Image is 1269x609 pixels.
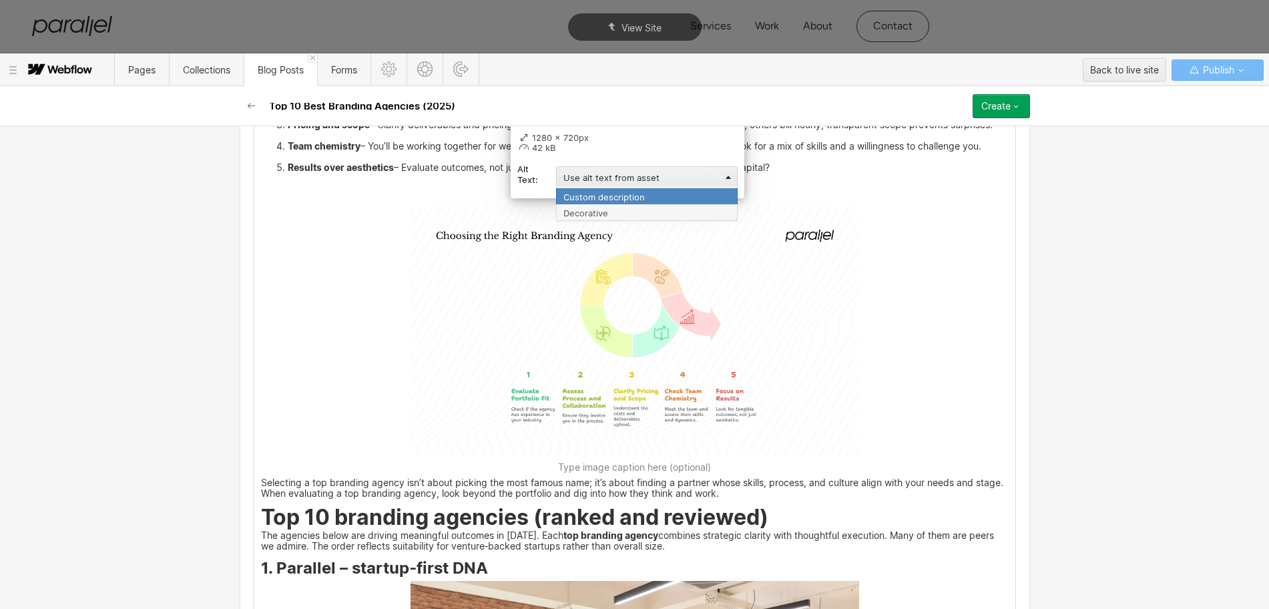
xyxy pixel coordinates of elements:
[556,204,738,221] div: Decorative
[981,101,1011,112] div: Create
[517,132,738,142] div: 1280 x 720px
[269,103,455,110] h2: Top 10 Best Branding Agencies (2025)
[261,558,488,578] strong: 1. Parallel – startup‑first DNA
[563,530,658,541] strong: top branding agency
[261,532,1009,552] p: The agencies below are driving meaningful outcomes in [DATE]. Each combines strategic clarity wit...
[517,164,551,186] div: Alt Text:
[288,140,360,152] strong: Team chemistry
[411,462,859,473] figcaption: Type image caption here (optional)
[288,162,1009,173] li: – Evaluate outcomes, not just beauty. Did previous clients grow faster or raise capital?
[1090,60,1159,80] div: Back to live site
[331,64,357,75] span: Forms
[1083,58,1166,81] button: Back to live site
[183,64,230,75] span: Collections
[288,162,394,173] strong: Results over aesthetics
[261,479,1009,499] p: Selecting a top branding agency isn’t about picking the most famous name; it’s about finding a pa...
[128,64,156,75] span: Pages
[517,142,738,152] div: 42 kB
[621,22,662,33] span: View Site
[261,504,768,530] strong: Top 10 branding agencies (ranked and reviewed)
[258,64,304,75] span: Blog Posts
[556,188,738,204] div: Custom description
[288,120,1009,141] li: – Clarify deliverables and pricing up front. Some agencies offer all‑inclusive packages, others b...
[1200,60,1234,80] span: Publish
[556,166,738,187] div: Use alt text from asset
[1172,59,1264,81] button: Publish
[973,94,1030,118] button: Create
[288,141,1009,162] li: – You’ll be working together for weeks. Meet the actual team, not just sales reps, and look for a...
[308,53,317,63] a: Close 'Blog Posts' tab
